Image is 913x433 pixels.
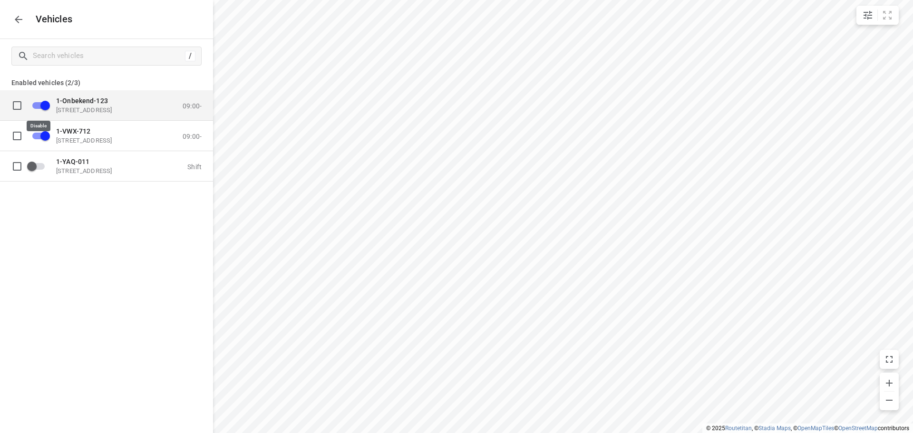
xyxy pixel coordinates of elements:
a: OpenStreetMap [838,425,878,432]
input: Search vehicles [33,48,185,63]
span: 1-YAQ-011 [56,157,89,165]
p: [STREET_ADDRESS] [56,106,151,114]
span: Enable [27,157,50,175]
li: © 2025 , © , © © contributors [706,425,909,432]
span: 1-VWX-712 [56,127,90,135]
div: small contained button group [856,6,899,25]
p: 09:00- [183,132,202,140]
p: [STREET_ADDRESS] [56,167,151,174]
span: Disable [27,126,50,144]
p: 09:00- [183,102,202,109]
a: OpenMapTiles [797,425,834,432]
p: Shift [187,163,202,170]
a: Routetitan [725,425,752,432]
div: / [185,51,195,61]
span: 1-Onbekend-123 [56,96,108,104]
p: Vehicles [28,14,73,25]
a: Stadia Maps [758,425,791,432]
p: [STREET_ADDRESS] [56,136,151,144]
